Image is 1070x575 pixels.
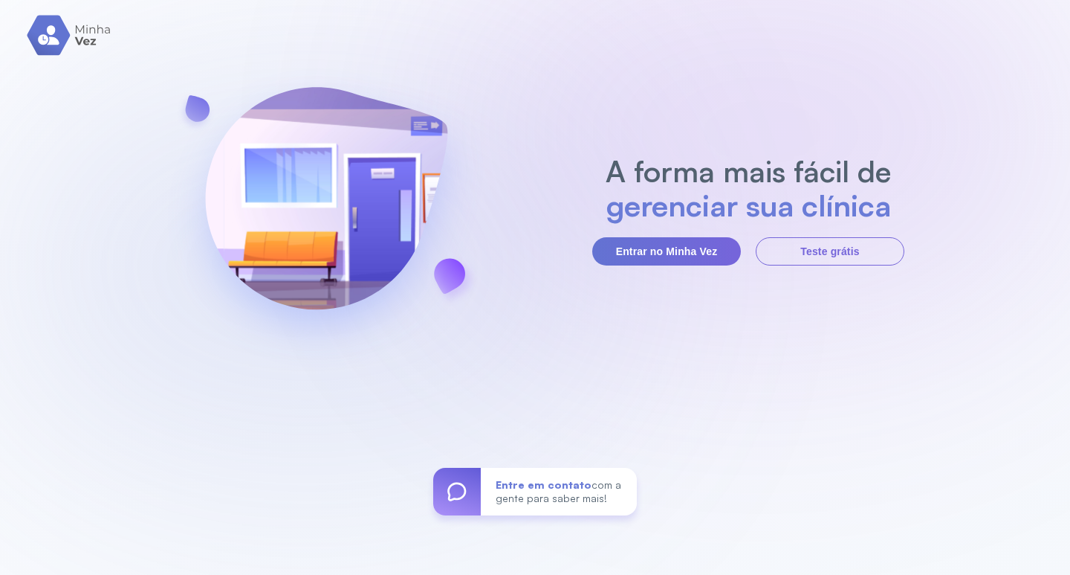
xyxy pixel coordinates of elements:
[598,154,899,188] h2: A forma mais fácil de
[592,237,741,266] button: Entrar no Minha Vez
[481,468,637,515] div: com a gente para saber mais!
[166,48,487,371] img: banner-login.svg
[433,468,637,515] a: Entre em contatocom a gente para saber mais!
[598,188,899,222] h2: gerenciar sua clínica
[756,237,904,266] button: Teste grátis
[27,15,112,56] img: logo.svg
[496,478,591,491] span: Entre em contato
